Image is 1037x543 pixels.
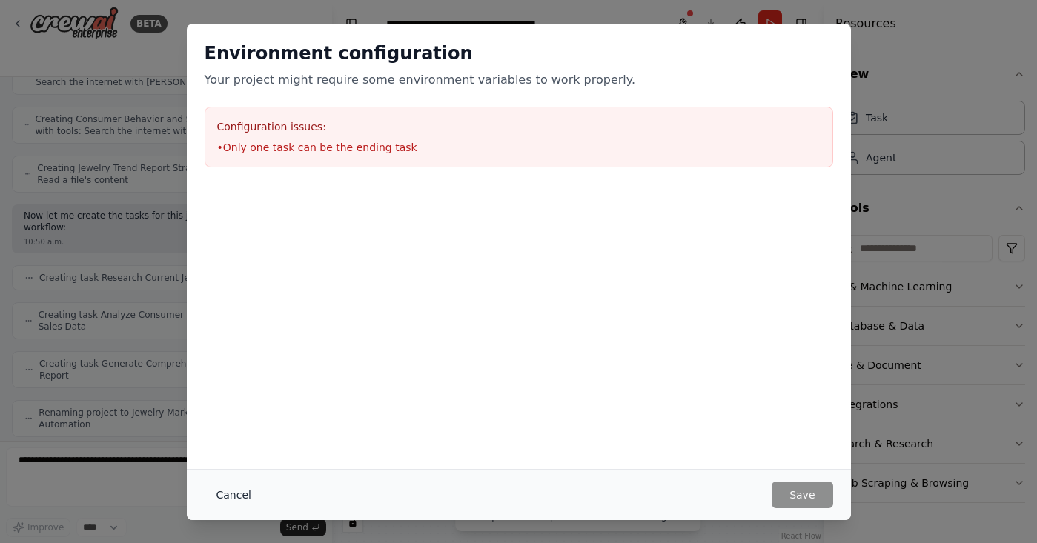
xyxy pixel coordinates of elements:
h2: Environment configuration [205,41,833,65]
li: • Only one task can be the ending task [217,140,821,155]
p: Your project might require some environment variables to work properly. [205,71,833,89]
button: Save [772,482,832,508]
h3: Configuration issues: [217,119,821,134]
button: Cancel [205,482,263,508]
